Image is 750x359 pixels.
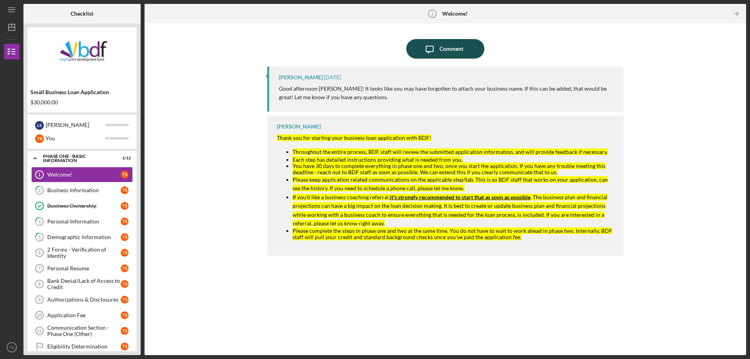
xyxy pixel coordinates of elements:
tspan: 10 [37,313,41,318]
strong: it's strongly recommended to start that as soon as possible [390,194,530,200]
a: 11Communication Section - Phase One (Other)TS [31,323,133,339]
div: Welcome! [47,171,121,178]
div: Communication Section - Phase One (Other) [47,325,121,337]
div: 2 Forms - Verification of Identity [47,246,121,259]
div: Personal Information [47,218,121,225]
b: Checklist [71,11,93,17]
mark: Throughout the entire process, BDF staff will review the submitted application information, and w... [293,148,608,155]
div: You [46,132,105,145]
div: T S [121,327,129,335]
div: Bank Denial/Lack of Access to Credit [47,278,121,290]
a: 62 Forms - Verification of IdentityTS [31,245,133,261]
div: T S [121,280,129,288]
mark: Please keep application related communications on the applicable step/tab. This is so BDF staff t... [293,176,608,191]
div: Personal Resume [47,265,121,271]
tspan: 4 [38,219,41,224]
div: Eligibility Determination [47,343,121,350]
div: [PERSON_NAME] [46,118,105,132]
tspan: 5 [38,235,41,240]
div: L S [35,121,44,130]
img: Product logo [27,31,137,78]
p: Good afternoon [PERSON_NAME]! It looks like you may have forgotten to attach your business name. ... [279,84,616,102]
div: $30,000.00 [30,99,134,105]
div: T S [121,343,129,350]
div: [PERSON_NAME] [279,74,323,80]
a: 4Personal InformationTS [31,214,133,229]
a: 1Welcome!TS [31,167,133,182]
div: Phase One - Basic Information [43,154,111,163]
button: Comment [406,39,484,59]
a: 10Application FeeTS [31,307,133,323]
div: T S [121,296,129,304]
tspan: 1 [431,11,434,16]
div: T S [121,264,129,272]
div: Demographic Information [47,234,121,240]
div: Small Business Loan Application [30,89,134,95]
tspan: 11 [37,329,41,333]
div: Application Fee [47,312,121,318]
div: 1 / 12 [117,156,131,161]
a: Business OwnershipTS [31,198,133,214]
time: 2025-09-23 16:46 [324,74,341,80]
a: 7Personal ResumeTS [31,261,133,276]
button: TS [4,339,20,355]
tspan: 1 [38,172,41,177]
mark: Thank you for starting your business loan application with BDF! [277,134,431,141]
div: Business Ownership [47,203,121,209]
tspan: 6 [38,250,41,255]
tspan: 2 [38,188,41,193]
a: Eligibility DeterminationTS [31,339,133,354]
mark: You have 30 days to complete everything in phase one and two, once you start the application. If ... [293,163,605,175]
div: T S [121,233,129,241]
tspan: 7 [38,266,41,271]
div: T S [121,311,129,319]
mark: Each step has detailed instructions providing what is needed from you. [293,156,462,163]
b: Welcome! [442,11,468,17]
div: Business Information [47,187,121,193]
mark: Please complete the steps in phase one and two at the same time. You do not have to wait to work ... [293,227,612,240]
text: TS [9,345,14,350]
div: Comment [439,39,463,59]
div: T S [121,218,129,225]
div: T S [121,186,129,194]
a: 5Demographic InformationTS [31,229,133,245]
div: T S [121,202,129,210]
div: T S [121,171,129,179]
div: T S [35,134,44,143]
mark: If you'd like a business coaching referral, . The business plan and financial projections can hav... [293,194,607,227]
div: [PERSON_NAME] [277,123,321,130]
a: 9Authorizations & DisclosuresTS [31,292,133,307]
a: 2Business InformationTS [31,182,133,198]
tspan: 9 [38,297,41,302]
tspan: 8 [38,282,41,286]
div: T S [121,249,129,257]
div: Authorizations & Disclosures [47,296,121,303]
a: 8Bank Denial/Lack of Access to CreditTS [31,276,133,292]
